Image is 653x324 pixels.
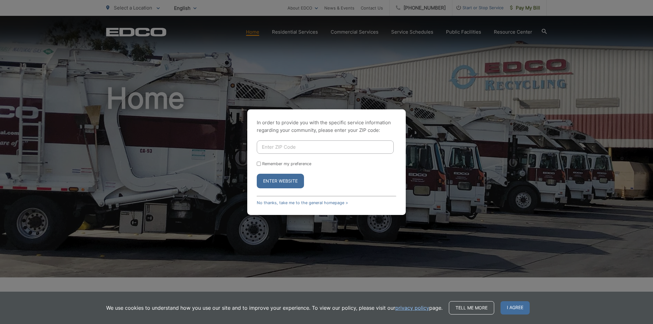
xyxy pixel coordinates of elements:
[449,301,494,314] a: Tell me more
[106,304,443,312] p: We use cookies to understand how you use our site and to improve your experience. To view our pol...
[257,140,394,154] input: Enter ZIP Code
[395,304,429,312] a: privacy policy
[501,301,530,314] span: I agree
[257,174,304,188] button: Enter Website
[257,200,348,205] a: No thanks, take me to the general homepage >
[262,161,311,166] label: Remember my preference
[257,119,396,134] p: In order to provide you with the specific service information regarding your community, please en...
